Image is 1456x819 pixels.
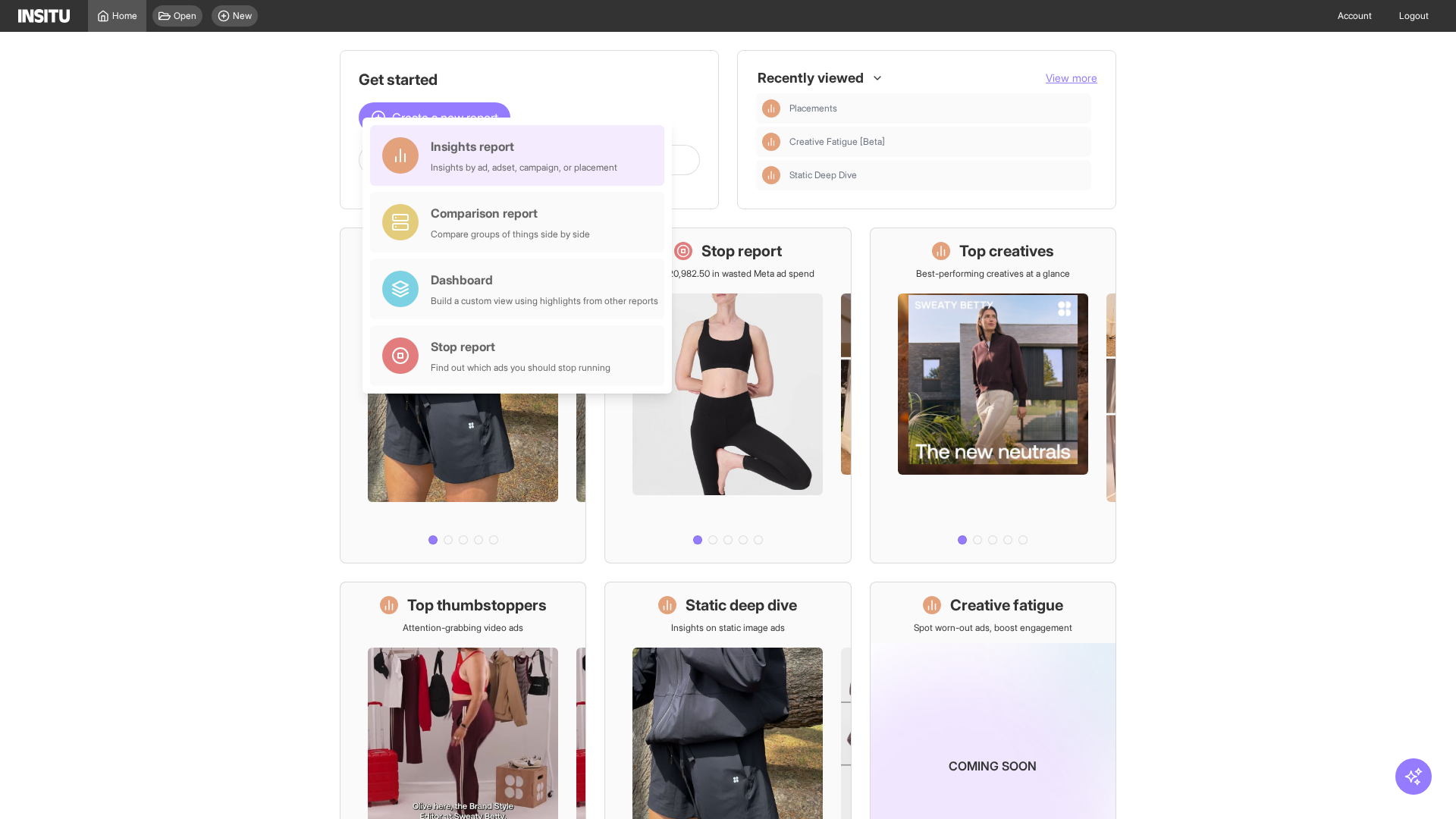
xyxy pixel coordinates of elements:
[403,622,523,634] p: Attention-grabbing video ads
[431,295,658,307] div: Build a custom view using highlights from other reports
[762,166,780,184] div: Insights
[359,69,700,90] h1: Get started
[431,228,590,240] div: Compare groups of things side by side
[916,268,1070,280] p: Best-performing creatives at a glance
[233,10,252,22] span: New
[789,136,1085,148] span: Creative Fatigue [Beta]
[18,9,70,23] img: Logo
[789,136,885,148] span: Creative Fatigue [Beta]
[762,99,780,118] div: Insights
[870,227,1116,563] a: Top creativesBest-performing creatives at a glance
[431,162,617,174] div: Insights by ad, adset, campaign, or placement
[407,595,547,616] h1: Top thumbstoppers
[789,102,1085,115] span: Placements
[959,240,1054,262] h1: Top creatives
[431,137,617,155] div: Insights report
[762,133,780,151] div: Insights
[789,102,837,115] span: Placements
[431,337,610,356] div: Stop report
[174,10,196,22] span: Open
[641,268,814,280] p: Save £20,982.50 in wasted Meta ad spend
[686,595,797,616] h1: Static deep dive
[1046,71,1097,84] span: View more
[789,169,857,181] span: Static Deep Dive
[431,271,658,289] div: Dashboard
[701,240,782,262] h1: Stop report
[431,362,610,374] div: Find out which ads you should stop running
[340,227,586,563] a: What's live nowSee all active ads instantly
[359,102,510,133] button: Create a new report
[604,227,851,563] a: Stop reportSave £20,982.50 in wasted Meta ad spend
[392,108,498,127] span: Create a new report
[671,622,785,634] p: Insights on static image ads
[789,169,1085,181] span: Static Deep Dive
[1046,71,1097,86] button: View more
[431,204,590,222] div: Comparison report
[112,10,137,22] span: Home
